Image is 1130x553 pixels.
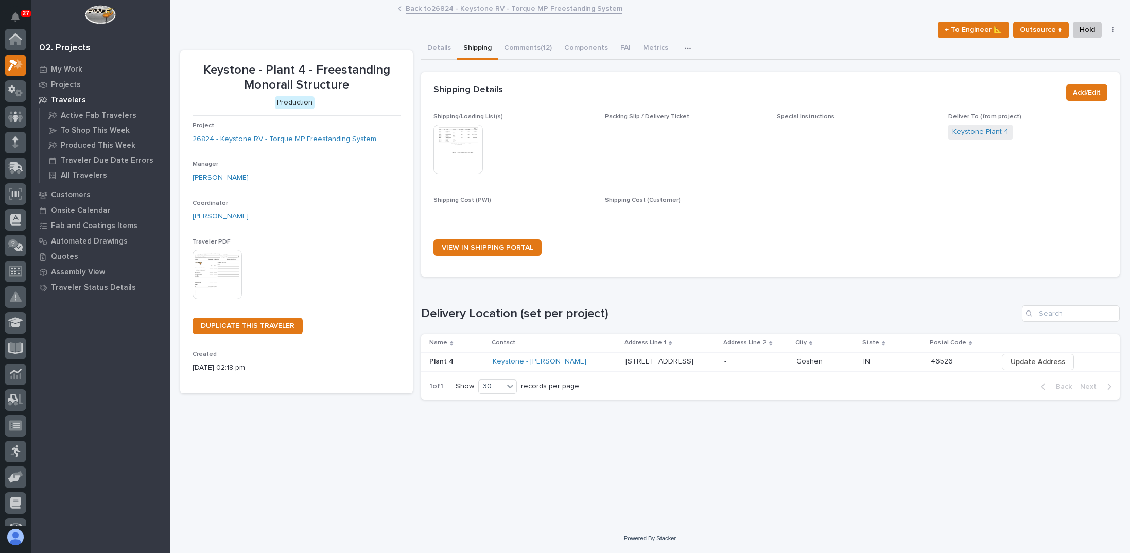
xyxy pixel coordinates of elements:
p: Traveler Due Date Errors [61,156,153,165]
a: Quotes [31,249,170,264]
span: Add/Edit [1073,87,1101,99]
span: Traveler PDF [193,239,231,245]
button: Next [1076,382,1120,391]
h1: Delivery Location (set per project) [421,306,1018,321]
a: Traveler Status Details [31,280,170,295]
div: Notifications27 [13,12,26,29]
button: Notifications [5,6,26,28]
a: Fab and Coatings Items [31,218,170,233]
button: Update Address [1002,354,1074,370]
p: IN [863,355,872,366]
p: - [777,132,936,143]
p: Automated Drawings [51,237,128,246]
a: Powered By Stacker [624,535,676,541]
p: Travelers [51,96,86,105]
a: Produced This Week [40,138,170,152]
span: Special Instructions [777,114,835,120]
p: [DATE] 02:18 pm [193,362,401,373]
p: Onsite Calendar [51,206,111,215]
p: [STREET_ADDRESS] [625,355,696,366]
p: Goshen [796,355,825,366]
a: Active Fab Travelers [40,108,170,123]
a: Automated Drawings [31,233,170,249]
p: - [605,125,764,135]
button: Metrics [637,38,674,60]
span: Created [193,351,217,357]
h2: Shipping Details [433,84,503,96]
p: Quotes [51,252,78,262]
p: All Travelers [61,171,107,180]
button: ← To Engineer 📐 [938,22,1009,38]
p: Fab and Coatings Items [51,221,137,231]
p: City [795,337,807,349]
a: To Shop This Week [40,123,170,137]
p: Address Line 1 [624,337,666,349]
input: Search [1022,305,1120,322]
img: Workspace Logo [85,5,115,24]
button: users-avatar [5,526,26,548]
a: All Travelers [40,168,170,182]
p: My Work [51,65,82,74]
div: 02. Projects [39,43,91,54]
button: Outsource ↑ [1013,22,1069,38]
p: Produced This Week [61,141,135,150]
a: Back to26824 - Keystone RV - Torque MP Freestanding System [406,2,622,14]
a: Traveler Due Date Errors [40,153,170,167]
button: Details [421,38,457,60]
button: FAI [614,38,637,60]
p: Address Line 2 [723,337,767,349]
p: Projects [51,80,81,90]
a: Travelers [31,92,170,108]
a: Onsite Calendar [31,202,170,218]
tr: Plant 4Plant 4 Keystone - [PERSON_NAME] [STREET_ADDRESS][STREET_ADDRESS] -- GoshenGoshen ININ 465... [421,352,1120,371]
p: Plant 4 [429,355,456,366]
button: Comments (12) [498,38,558,60]
span: Update Address [1011,356,1065,368]
span: Shipping Cost (PWI) [433,197,491,203]
span: Hold [1080,24,1095,36]
span: Manager [193,161,218,167]
span: Back [1050,382,1072,391]
div: 30 [479,381,503,392]
span: Coordinator [193,200,228,206]
p: Customers [51,191,91,200]
a: 26824 - Keystone RV - Torque MP Freestanding System [193,134,376,145]
a: VIEW IN SHIPPING PORTAL [433,239,542,256]
p: Contact [492,337,515,349]
span: Shipping Cost (Customer) [605,197,681,203]
p: 27 [23,10,29,17]
a: Keystone - [PERSON_NAME] [493,357,586,366]
a: [PERSON_NAME] [193,172,249,183]
a: Keystone Plant 4 [952,127,1009,137]
p: 1 of 1 [421,374,451,399]
a: My Work [31,61,170,77]
span: Next [1080,382,1103,391]
p: 46526 [931,355,955,366]
p: - [433,209,593,219]
button: Hold [1073,22,1102,38]
span: Outsource ↑ [1020,24,1062,36]
span: DUPLICATE THIS TRAVELER [201,322,294,330]
p: Active Fab Travelers [61,111,136,120]
span: Packing Slip / Delivery Ticket [605,114,689,120]
button: Back [1033,382,1076,391]
span: Shipping/Loading List(s) [433,114,503,120]
a: Projects [31,77,170,92]
span: Project [193,123,214,129]
a: DUPLICATE THIS TRAVELER [193,318,303,334]
p: To Shop This Week [61,126,130,135]
p: records per page [521,382,579,391]
span: Deliver To (from project) [948,114,1021,120]
p: Name [429,337,447,349]
a: Customers [31,187,170,202]
p: - [605,209,764,219]
p: Traveler Status Details [51,283,136,292]
a: Assembly View [31,264,170,280]
div: Production [275,96,315,109]
button: Components [558,38,614,60]
p: Postal Code [930,337,966,349]
button: Add/Edit [1066,84,1107,101]
a: [PERSON_NAME] [193,211,249,222]
p: - [724,355,728,366]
